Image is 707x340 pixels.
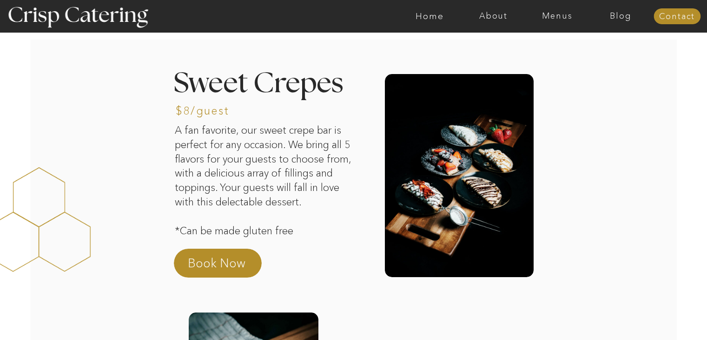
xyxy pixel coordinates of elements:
[462,12,525,21] a: About
[398,12,462,21] a: Home
[176,105,253,119] h3: $8/guest
[174,70,352,126] h2: Sweet Crepes
[175,123,357,242] p: A fan favorite, our sweet crepe bar is perfect for any occasion. We bring all 5 flavors for your ...
[549,193,707,305] iframe: podium webchat widget prompt
[589,12,653,21] a: Blog
[188,255,270,277] a: Book Now
[525,12,589,21] a: Menus
[654,12,700,21] a: Contact
[614,293,707,340] iframe: podium webchat widget bubble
